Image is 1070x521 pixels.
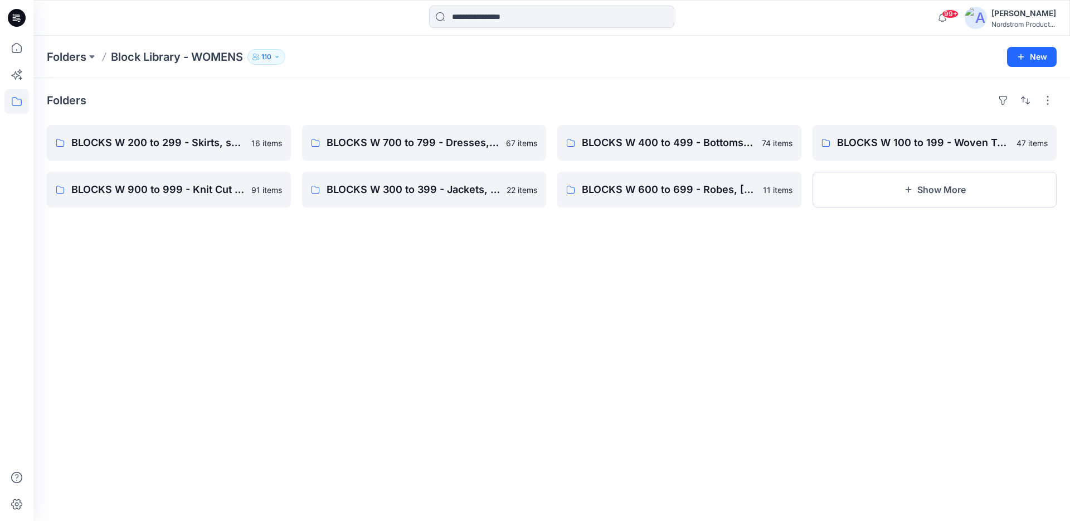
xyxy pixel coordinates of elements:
[47,49,86,65] a: Folders
[251,137,282,149] p: 16 items
[302,125,546,161] a: BLOCKS W 700 to 799 - Dresses, Cami's, Gowns, Chemise67 items
[942,9,959,18] span: 99+
[247,49,285,65] button: 110
[762,137,792,149] p: 74 items
[1007,47,1057,67] button: New
[557,172,801,208] a: BLOCKS W 600 to 699 - Robes, [GEOGRAPHIC_DATA]11 items
[991,7,1056,20] div: [PERSON_NAME]
[582,135,755,151] p: BLOCKS W 400 to 499 - Bottoms, Shorts
[991,20,1056,28] div: Nordstrom Product...
[813,125,1057,161] a: BLOCKS W 100 to 199 - Woven Tops, Shirts, PJ Tops47 items
[327,135,499,151] p: BLOCKS W 700 to 799 - Dresses, Cami's, Gowns, Chemise
[582,182,756,197] p: BLOCKS W 600 to 699 - Robes, [GEOGRAPHIC_DATA]
[327,182,500,197] p: BLOCKS W 300 to 399 - Jackets, Blazers, Outerwear, Sportscoat, Vest
[506,137,537,149] p: 67 items
[965,7,987,29] img: avatar
[111,49,243,65] p: Block Library - WOMENS
[261,51,271,63] p: 110
[837,135,1010,151] p: BLOCKS W 100 to 199 - Woven Tops, Shirts, PJ Tops
[302,172,546,208] a: BLOCKS W 300 to 399 - Jackets, Blazers, Outerwear, Sportscoat, Vest22 items
[507,184,537,196] p: 22 items
[71,135,245,151] p: BLOCKS W 200 to 299 - Skirts, skorts, 1/2 Slip, Full Slip
[813,172,1057,208] button: Show More
[71,182,245,197] p: BLOCKS W 900 to 999 - Knit Cut & Sew Tops
[47,94,86,107] h4: Folders
[1016,137,1048,149] p: 47 items
[763,184,792,196] p: 11 items
[557,125,801,161] a: BLOCKS W 400 to 499 - Bottoms, Shorts74 items
[251,184,282,196] p: 91 items
[47,172,291,208] a: BLOCKS W 900 to 999 - Knit Cut & Sew Tops91 items
[47,125,291,161] a: BLOCKS W 200 to 299 - Skirts, skorts, 1/2 Slip, Full Slip16 items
